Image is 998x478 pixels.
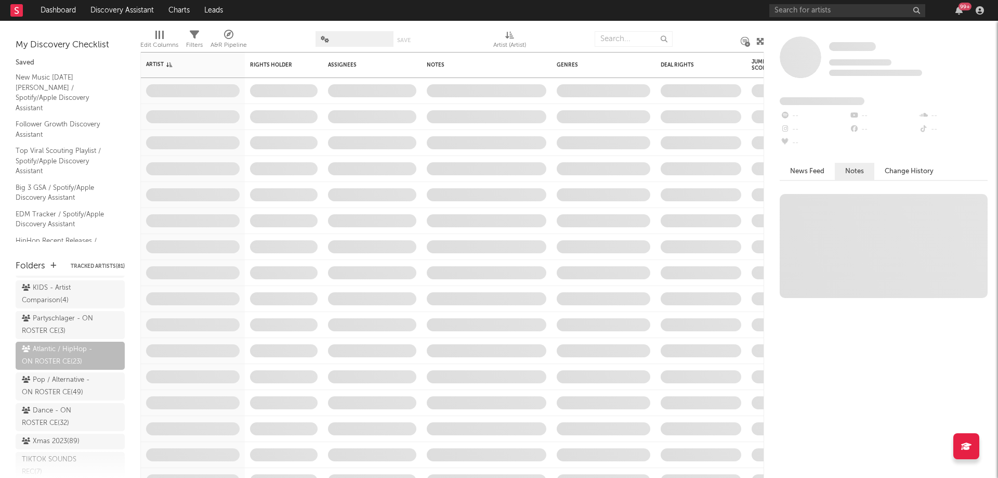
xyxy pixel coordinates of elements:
a: Follower Growth Discovery Assistant [16,119,114,140]
div: Edit Columns [140,39,178,51]
a: EDM Tracker / Spotify/Apple Discovery Assistant [16,209,114,230]
button: Change History [874,163,944,180]
button: News Feed [780,163,835,180]
div: Filters [186,26,203,56]
div: A&R Pipeline [211,26,247,56]
button: Tracked Artists(81) [71,264,125,269]
div: Genres [557,62,624,68]
div: A&R Pipeline [211,39,247,51]
span: Fans Added by Platform [780,97,864,105]
span: Tracking Since: [DATE] [829,59,891,66]
a: KIDS - Artist Comparison(4) [16,280,125,308]
div: Folders [16,260,45,273]
a: Big 3 GSA / Spotify/Apple Discovery Assistant [16,182,114,203]
button: 99+ [955,6,963,15]
div: Notes [427,62,531,68]
a: HipHop Recent Releases / Spotify/Apple Discovery Assistant [16,235,114,267]
a: Partyschlager - ON ROSTER CE(3) [16,311,125,339]
div: -- [918,123,988,136]
div: Saved [16,57,125,69]
button: Notes [835,163,874,180]
div: Pop / Alternative - ON ROSTER CE ( 49 ) [22,374,95,399]
div: Assignees [328,62,401,68]
button: Save [397,37,411,43]
span: 0 fans last week [829,70,922,76]
a: Dance - ON ROSTER CE(32) [16,403,125,431]
a: Pop / Alternative - ON ROSTER CE(49) [16,372,125,401]
div: -- [849,123,918,136]
div: Filters [186,39,203,51]
div: -- [780,123,849,136]
input: Search for artists [769,4,925,17]
div: -- [849,109,918,123]
div: Xmas 2023 ( 89 ) [22,435,80,448]
div: Artist [146,61,224,68]
a: Xmas 2023(89) [16,434,125,449]
div: Partyschlager - ON ROSTER CE ( 3 ) [22,313,95,338]
div: 99 + [958,3,971,10]
div: -- [918,109,988,123]
div: My Discovery Checklist [16,39,125,51]
div: Deal Rights [661,62,715,68]
div: Dance - ON ROSTER CE ( 32 ) [22,405,95,430]
div: Atlantic / HipHop - ON ROSTER CE ( 23 ) [22,343,95,368]
div: -- [780,109,849,123]
a: Top Viral Scouting Playlist / Spotify/Apple Discovery Assistant [16,145,114,177]
span: Some Artist [829,42,876,51]
div: KIDS - Artist Comparison ( 4 ) [22,282,95,307]
div: Artist (Artist) [493,39,526,51]
input: Search... [595,31,673,47]
div: Rights Holder [250,62,302,68]
a: Atlantic / HipHop - ON ROSTER CE(23) [16,342,125,370]
div: Artist (Artist) [493,26,526,56]
div: Jump Score [752,59,778,71]
a: New Music [DATE] [PERSON_NAME] / Spotify/Apple Discovery Assistant [16,72,114,113]
div: -- [780,136,849,150]
div: Edit Columns [140,26,178,56]
a: Some Artist [829,42,876,52]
